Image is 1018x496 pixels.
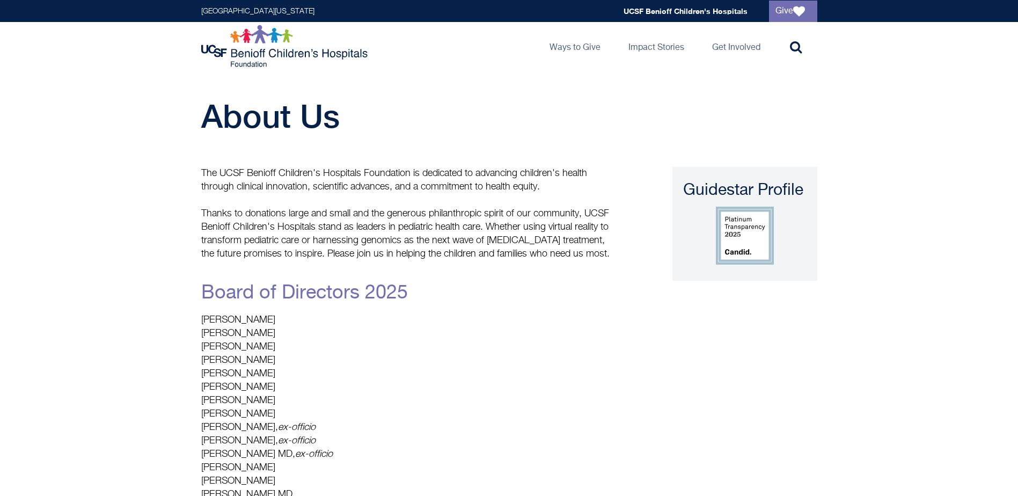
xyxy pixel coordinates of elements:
[278,436,316,446] em: ex-officio
[624,6,748,16] a: UCSF Benioff Children's Hospitals
[716,207,774,265] img: Guidestar Profile logo
[295,449,333,459] em: ex-officio
[201,97,340,135] span: About Us
[769,1,817,22] a: Give
[201,207,614,261] p: Thanks to donations large and small and the generous philanthropic spirit of our community, UCSF ...
[541,22,609,70] a: Ways to Give
[620,22,693,70] a: Impact Stories
[201,283,408,303] a: Board of Directors 2025
[278,422,316,432] em: ex-officio
[683,180,807,201] div: Guidestar Profile
[704,22,769,70] a: Get Involved
[201,8,314,15] a: [GEOGRAPHIC_DATA][US_STATE]
[201,167,614,194] p: The UCSF Benioff Children's Hospitals Foundation is dedicated to advancing children's health thro...
[201,25,370,68] img: Logo for UCSF Benioff Children's Hospitals Foundation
